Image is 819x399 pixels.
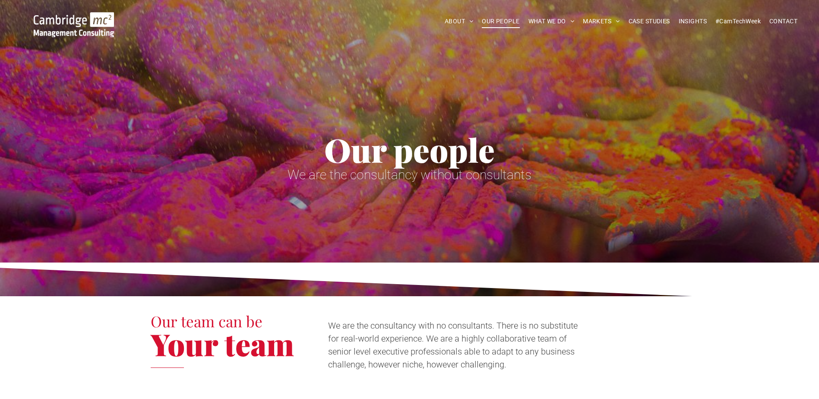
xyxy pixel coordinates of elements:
a: OUR PEOPLE [477,15,524,28]
a: INSIGHTS [674,15,711,28]
img: Cambridge MC Logo [34,12,114,37]
a: Your Business Transformed | Cambridge Management Consulting [34,13,114,22]
span: We are the consultancy without consultants [288,167,531,182]
a: MARKETS [579,15,624,28]
a: CONTACT [765,15,802,28]
span: Our people [324,128,495,171]
a: ABOUT [440,15,478,28]
span: Our team can be [151,311,262,331]
a: CASE STUDIES [624,15,674,28]
span: We are the consultancy with no consultants. There is no substitute for real-world experience. We ... [328,320,578,370]
a: WHAT WE DO [524,15,579,28]
a: #CamTechWeek [711,15,765,28]
span: Your team [151,323,294,364]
